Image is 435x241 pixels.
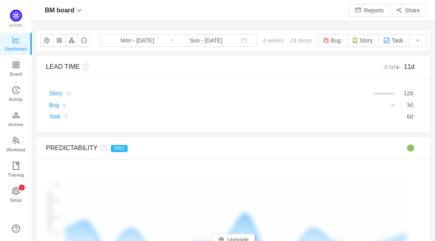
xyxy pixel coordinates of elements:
span: LEAD TIME [46,63,80,70]
button: Story [347,34,379,47]
a: Activity [12,86,20,102]
span: Dashboard [5,41,27,57]
img: 10303 [323,37,329,44]
tspan: 2 [56,231,58,236]
button: icon: message [78,34,90,47]
a: Training [12,162,20,178]
i: icon: book [12,162,20,170]
a: 1 [60,113,67,120]
button: icon: appstore [53,34,66,47]
span: 3 [407,102,410,108]
span: 24 items [290,37,311,44]
small: 17 [66,91,71,96]
span: Board [10,66,22,82]
span: 12 [404,90,410,96]
span: Archive [8,116,23,133]
span: d [404,90,413,96]
tspan: 6 [56,199,58,204]
i: icon: question-circle [98,145,107,151]
span: 🟢 [407,145,415,151]
span: Workload [6,142,25,158]
p: 1 [20,185,22,191]
i: icon: gold [12,111,20,119]
i: icon: line-chart [12,36,20,44]
span: d [407,102,413,108]
i: icon: appstore [12,61,20,69]
span: Quantify [9,23,23,27]
i: icon: calendar [241,38,247,43]
span: BM board [45,4,74,17]
button: icon: setting [40,34,53,47]
a: Dashboard [12,36,20,52]
input: End date [174,36,239,45]
button: Bug [318,34,347,47]
img: 10315 [352,37,358,44]
a: Archive [12,112,20,128]
sup: 1 [19,185,25,191]
button: icon: mailReports [349,4,390,17]
a: icon: question-circle [12,225,20,233]
a: Task [49,113,61,120]
span: PRO [111,145,128,152]
tspan: 8 [56,183,58,187]
a: Story [49,90,62,96]
a: 17 [62,90,71,96]
a: 6 [59,102,66,108]
i: icon: question-circle [80,63,89,70]
i: icon: team [12,137,20,145]
span: 11d [404,63,415,70]
span: Activity [9,91,23,107]
span: d [407,113,413,120]
span: 4 weeks [257,37,317,44]
button: icon: down [409,34,427,47]
small: 6 [63,103,66,108]
a: icon: settingSetup [12,187,20,203]
img: 10318 [383,37,390,44]
img: Quantify [10,10,22,22]
button: icon: share-altShare [390,4,426,17]
span: 6 [407,113,410,120]
a: Board [12,61,20,77]
i: icon: history [12,86,20,94]
input: Start date [105,36,170,45]
i: icon: arrow-down [395,64,400,70]
i: icon: down [77,8,82,13]
a: Workload [12,137,20,153]
small: 1 [64,114,67,119]
a: Bug [49,102,59,108]
small: -0.5d [383,64,404,70]
i: icon: setting [12,187,20,195]
button: Task [379,34,409,47]
tspan: 4 [56,215,58,220]
text: # of items delivered [47,192,52,233]
div: PREDICTABILITY [46,143,327,153]
button: icon: apartment [65,34,78,47]
span: Setup [10,192,22,208]
span: Training [8,167,24,183]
